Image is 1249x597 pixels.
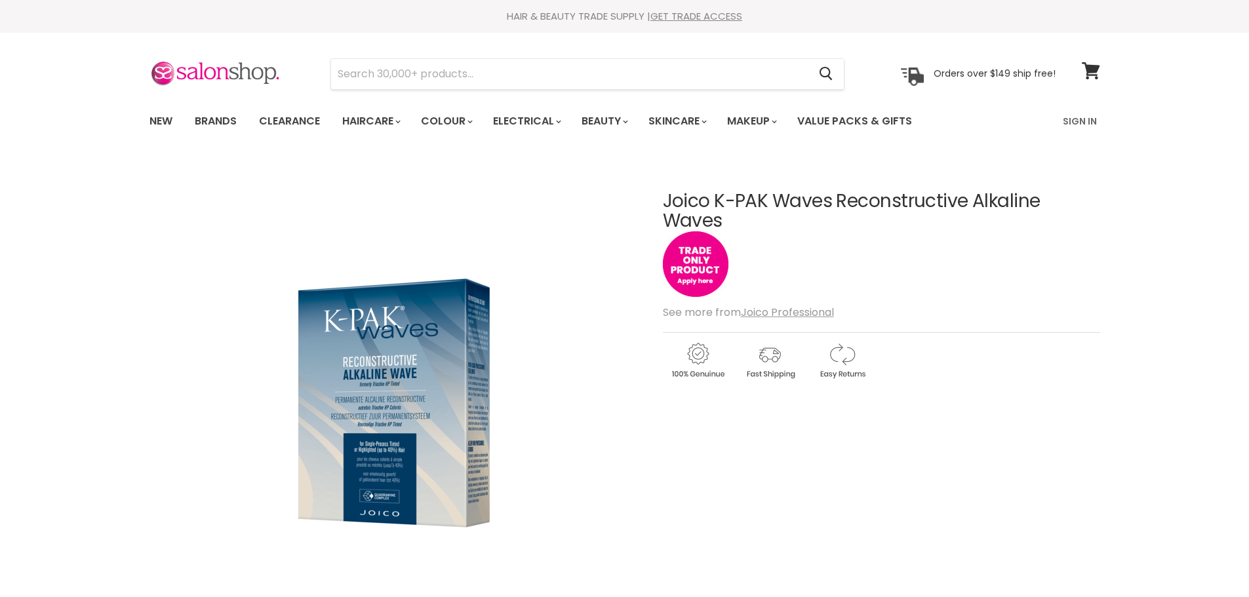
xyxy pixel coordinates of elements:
a: Clearance [249,107,330,135]
a: Haircare [332,107,408,135]
a: Beauty [572,107,636,135]
nav: Main [133,102,1117,140]
button: Search [809,59,844,89]
span: See more from [663,305,834,320]
input: Search [331,59,809,89]
a: Value Packs & Gifts [787,107,922,135]
form: Product [330,58,844,90]
ul: Main menu [140,102,989,140]
a: Brands [185,107,247,135]
h1: Joico K-PAK Waves Reconstructive Alkaline Waves [663,191,1100,232]
img: tradeonly_small.jpg [663,231,728,297]
a: Skincare [639,107,715,135]
img: returns.gif [807,341,877,381]
div: HAIR & BEAUTY TRADE SUPPLY | [133,10,1117,23]
a: New [140,107,182,135]
img: Joico K-PAK Waves Reconstructive Alkaline Waves [296,272,492,534]
a: Colour [411,107,481,135]
a: Sign In [1055,107,1105,135]
img: shipping.gif [735,341,804,381]
a: Electrical [483,107,569,135]
a: GET TRADE ACCESS [650,9,742,23]
a: Makeup [717,107,785,135]
p: Orders over $149 ship free! [934,67,1056,79]
a: Joico Professional [741,305,834,320]
img: genuine.gif [663,341,732,381]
